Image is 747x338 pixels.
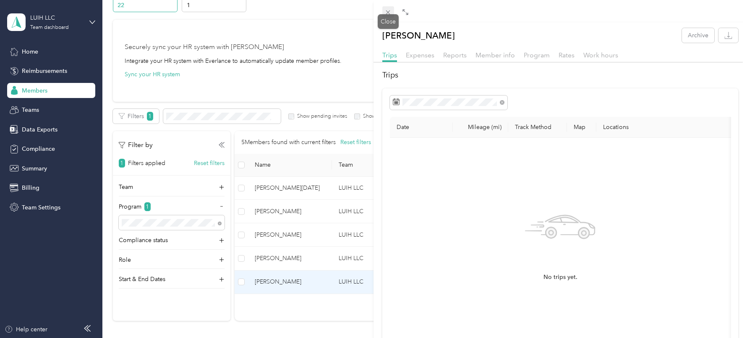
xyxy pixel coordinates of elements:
th: Map [567,117,596,138]
div: Close [378,14,399,29]
span: Reports [443,51,467,59]
th: Mileage (mi) [453,117,508,138]
th: Track Method [508,117,567,138]
span: Trips [382,51,397,59]
span: Program [524,51,550,59]
span: Work hours [583,51,618,59]
span: Rates [559,51,575,59]
button: Archive [682,28,714,43]
span: No trips yet. [543,273,577,282]
span: Member info [475,51,515,59]
h2: Trips [382,70,738,81]
iframe: Everlance-gr Chat Button Frame [700,291,747,338]
p: [PERSON_NAME] [382,28,455,43]
th: Date [390,117,453,138]
span: Expenses [406,51,434,59]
